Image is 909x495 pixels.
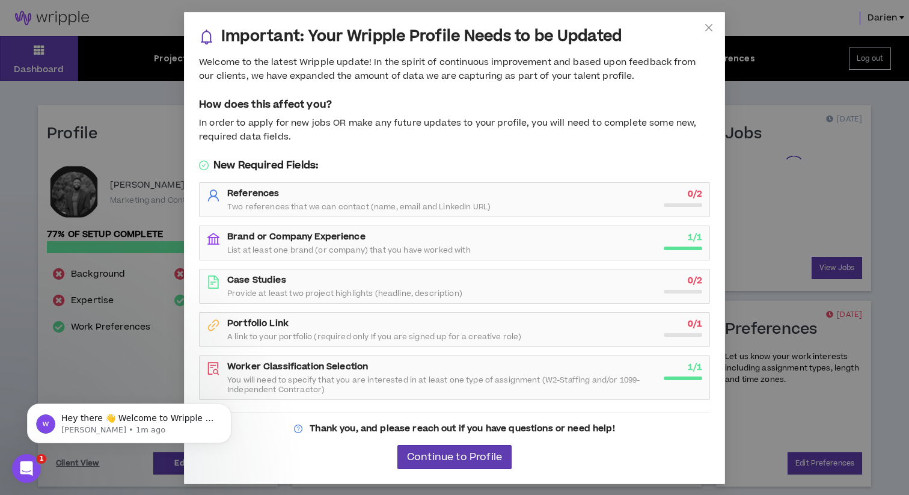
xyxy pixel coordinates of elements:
[199,161,209,170] span: check-circle
[227,289,462,298] span: Provide at least two project highlights (headline, description)
[688,361,702,374] strong: 1 / 1
[227,375,656,395] span: You will need to specify that you are interested in at least one type of assignment (W2-Staffing ...
[227,187,279,200] strong: References
[12,454,41,483] iframe: Intercom live chat
[693,12,725,45] button: Close
[207,189,220,202] span: user
[227,202,491,212] span: Two references that we can contact (name, email and LinkedIn URL)
[227,245,471,255] span: List at least one brand (or company) that you have worked with
[199,56,710,83] div: Welcome to the latest Wripple update! In the spirit of continuous improvement and based upon feed...
[207,232,220,245] span: bank
[407,452,502,463] span: Continue to Profile
[207,319,220,332] span: link
[704,23,714,32] span: close
[199,97,710,112] h5: How does this affect you?
[227,230,366,243] strong: Brand or Company Experience
[310,422,614,435] strong: Thank you, and please reach out if you have questions or need help!
[199,29,214,45] span: bell
[199,158,710,173] h5: New Required Fields:
[9,378,249,463] iframe: Intercom notifications message
[688,318,702,330] strong: 0 / 1
[207,362,220,375] span: file-search
[227,360,368,373] strong: Worker Classification Selection
[688,231,702,244] strong: 1 / 1
[221,27,622,46] h3: Important: Your Wripple Profile Needs to be Updated
[207,275,220,289] span: file-text
[37,454,46,464] span: 1
[688,274,702,287] strong: 0 / 2
[227,274,286,286] strong: Case Studies
[688,188,702,200] strong: 0 / 2
[227,317,289,330] strong: Portfolio Link
[397,445,512,469] button: Continue to Profile
[227,332,521,342] span: A link to your portfolio (required only If you are signed up for a creative role)
[294,425,302,433] span: question-circle
[199,117,710,144] div: In order to apply for new jobs OR make any future updates to your profile, you will need to compl...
